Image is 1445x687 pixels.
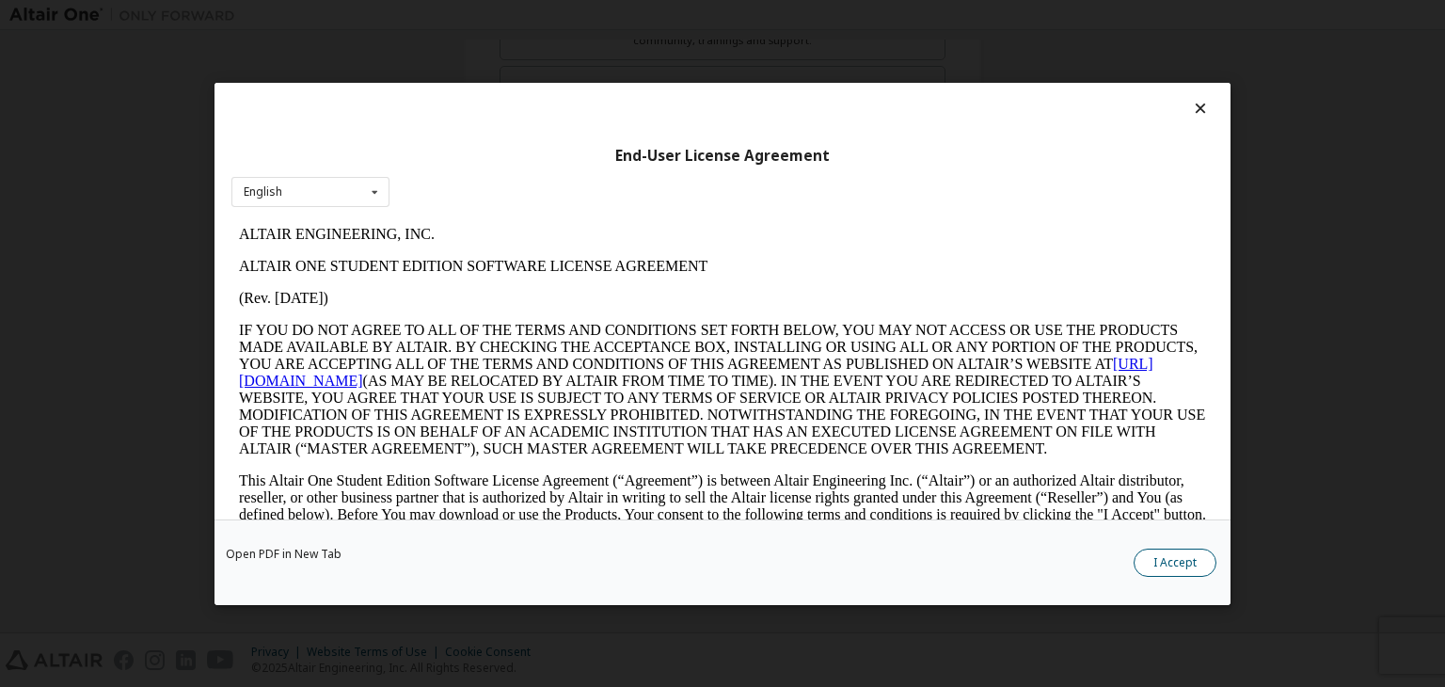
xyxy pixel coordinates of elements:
div: End-User License Agreement [231,146,1214,165]
div: English [244,186,282,198]
button: I Accept [1134,549,1216,577]
a: [URL][DOMAIN_NAME] [8,137,922,170]
a: Open PDF in New Tab [226,549,341,560]
p: ALTAIR ONE STUDENT EDITION SOFTWARE LICENSE AGREEMENT [8,40,975,56]
p: IF YOU DO NOT AGREE TO ALL OF THE TERMS AND CONDITIONS SET FORTH BELOW, YOU MAY NOT ACCESS OR USE... [8,104,975,239]
p: (Rev. [DATE]) [8,72,975,88]
p: ALTAIR ENGINEERING, INC. [8,8,975,24]
p: This Altair One Student Edition Software License Agreement (“Agreement”) is between Altair Engine... [8,254,975,322]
